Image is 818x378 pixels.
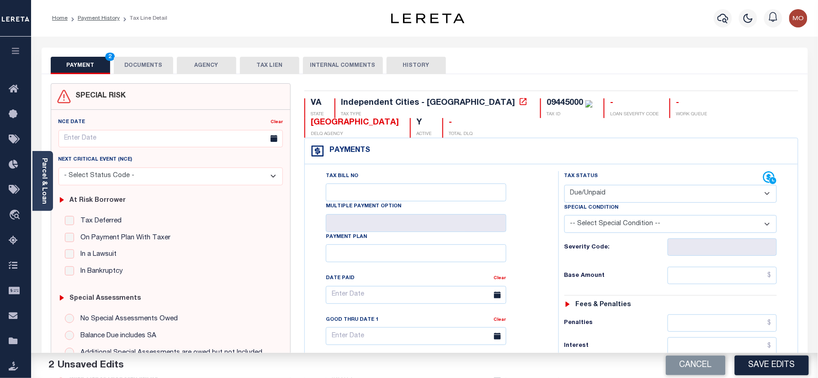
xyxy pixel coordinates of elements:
a: Clear [494,318,506,322]
img: check-icon-green.svg [585,100,593,108]
h4: SPECIAL RISK [71,92,126,101]
label: Tax Status [564,173,598,180]
label: Date Paid [326,275,355,282]
i: travel_explore [9,210,23,221]
button: DOCUMENTS [114,57,173,74]
label: Payment Plan [326,233,367,241]
label: Special Condition [564,204,619,212]
label: Multiple Payment Option [326,203,401,211]
label: In a Lawsuit [76,249,117,260]
p: TAX ID [547,111,593,118]
p: DELQ AGENCY [311,131,399,138]
img: logo-dark.svg [391,13,464,23]
p: ACTIVE [416,131,431,138]
p: WORK QUEUE [676,111,707,118]
button: INTERNAL COMMENTS [303,57,383,74]
a: Home [52,16,68,21]
input: $ [668,337,777,355]
label: Tax Deferred [76,216,122,227]
label: Tax Bill No [326,173,358,180]
h6: Penalties [564,319,668,327]
h6: Severity Code: [564,244,668,251]
label: Balance Due includes SA [76,331,156,341]
p: TOTAL DLQ [449,131,473,138]
h6: Special Assessments [69,295,141,302]
input: $ [668,267,777,284]
img: svg+xml;base64,PHN2ZyB4bWxucz0iaHR0cDovL3d3dy53My5vcmcvMjAwMC9zdmciIHBvaW50ZXItZXZlbnRzPSJub25lIi... [789,9,807,27]
button: PAYMENT [51,57,110,74]
label: NCE Date [58,119,85,126]
li: Tax Line Detail [120,14,167,22]
div: - [449,118,473,128]
div: - [610,98,659,108]
input: Enter Date [58,130,283,148]
h6: Interest [564,342,668,350]
button: TAX LIEN [240,57,299,74]
input: Enter Date [326,327,506,345]
div: Y [416,118,431,128]
span: 2 [105,53,115,61]
div: Independent Cities - [GEOGRAPHIC_DATA] [341,99,515,107]
h6: Fees & Penalties [575,301,631,309]
button: HISTORY [387,57,446,74]
label: Good Thru Date 1 [326,316,378,324]
div: - [676,98,707,108]
p: TAX TYPE [341,111,529,118]
a: Payment History [78,16,120,21]
button: AGENCY [177,57,236,74]
label: Additional Special Assessments are owed but not Included [76,348,262,358]
button: Save Edits [735,356,809,375]
span: Unsaved Edits [58,361,124,370]
a: Parcel & Loan [41,158,47,204]
label: No Special Assessments Owed [76,314,178,324]
label: In Bankruptcy [76,266,123,277]
label: Next Critical Event (NCE) [58,156,133,164]
input: $ [668,314,777,332]
div: 09445000 [547,99,583,107]
p: STATE [311,111,324,118]
button: Cancel [666,356,726,375]
span: 2 [48,361,54,370]
h6: At Risk Borrower [69,197,126,205]
a: Clear [271,120,283,124]
h6: Base Amount [564,272,668,280]
div: [GEOGRAPHIC_DATA] [311,118,399,128]
input: Enter Date [326,286,506,304]
h4: Payments [325,146,370,155]
label: On Payment Plan With Taxer [76,233,170,243]
div: VA [311,98,324,108]
p: LOAN SEVERITY CODE [610,111,659,118]
a: Clear [494,276,506,281]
